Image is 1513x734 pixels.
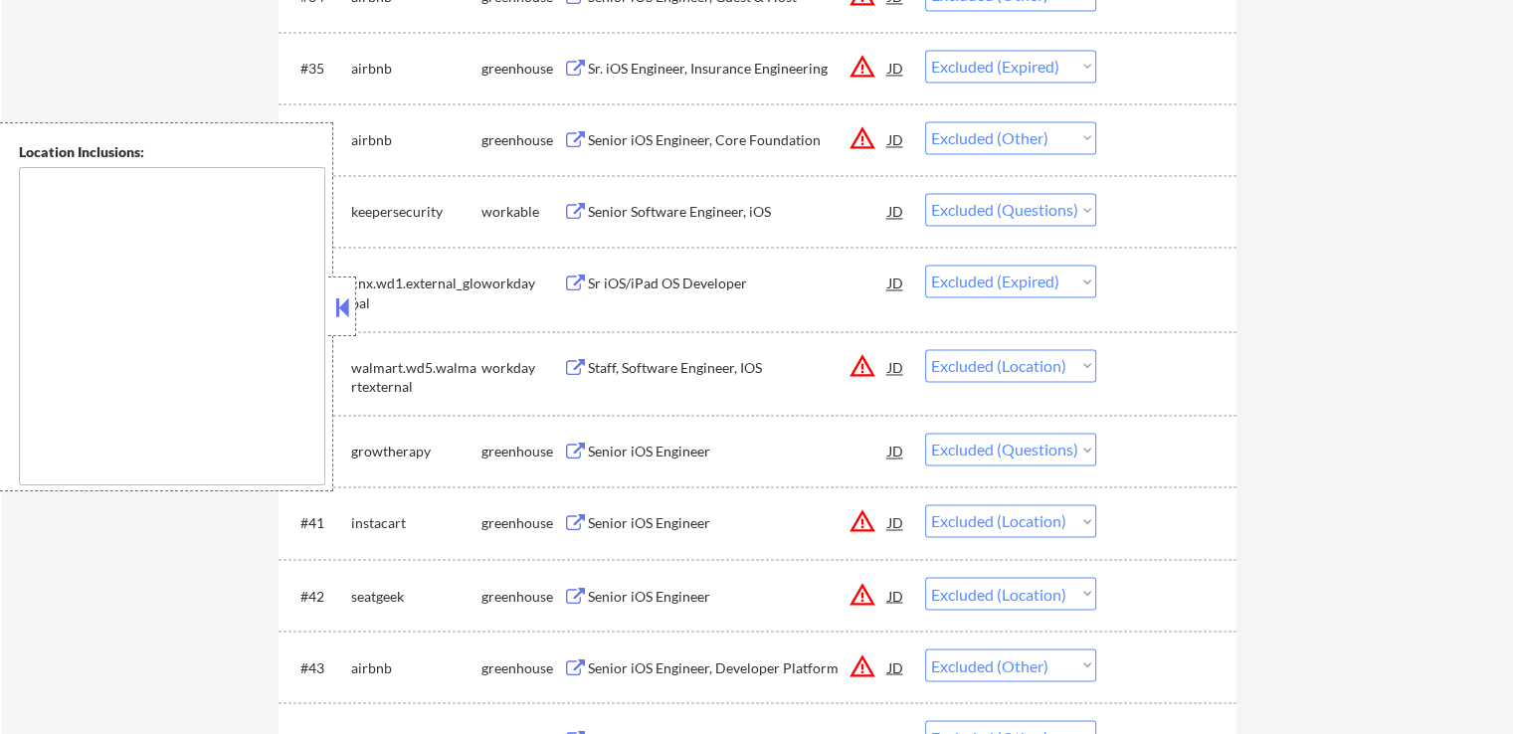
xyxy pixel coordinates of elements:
div: Sr iOS/iPad OS Developer [588,274,888,293]
button: warning_amber [849,53,876,81]
div: workable [481,202,563,222]
div: greenhouse [481,130,563,150]
div: JD [886,433,906,468]
div: #35 [300,59,335,79]
div: Senior iOS Engineer [588,442,888,461]
div: Sr. iOS Engineer, Insurance Engineering [588,59,888,79]
div: workday [481,358,563,378]
div: instacart [351,513,481,533]
div: #42 [300,586,335,606]
div: JD [886,121,906,157]
div: JD [886,50,906,86]
div: workday [481,274,563,293]
div: keepersecurity [351,202,481,222]
div: greenhouse [481,513,563,533]
div: walmart.wd5.walmartexternal [351,358,481,397]
div: JD [886,265,906,300]
div: greenhouse [481,586,563,606]
div: greenhouse [481,657,563,677]
div: JD [886,349,906,385]
div: JD [886,504,906,540]
button: warning_amber [849,352,876,380]
div: JD [886,648,906,684]
div: greenhouse [481,59,563,79]
div: Staff, Software Engineer, IOS [588,358,888,378]
div: airbnb [351,657,481,677]
div: Location Inclusions: [19,142,325,162]
div: JD [886,193,906,229]
div: JD [886,577,906,613]
div: Senior Software Engineer, iOS [588,202,888,222]
div: airbnb [351,130,481,150]
button: warning_amber [849,124,876,152]
div: growtherapy [351,442,481,461]
div: #41 [300,513,335,533]
div: Senior iOS Engineer, Developer Platform [588,657,888,677]
div: Senior iOS Engineer [588,513,888,533]
div: Senior iOS Engineer, Core Foundation [588,130,888,150]
div: Senior iOS Engineer [588,586,888,606]
button: warning_amber [849,651,876,679]
div: #43 [300,657,335,677]
div: airbnb [351,59,481,79]
div: cnx.wd1.external_global [351,274,481,312]
div: greenhouse [481,442,563,461]
button: warning_amber [849,507,876,535]
div: seatgeek [351,586,481,606]
button: warning_amber [849,580,876,608]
